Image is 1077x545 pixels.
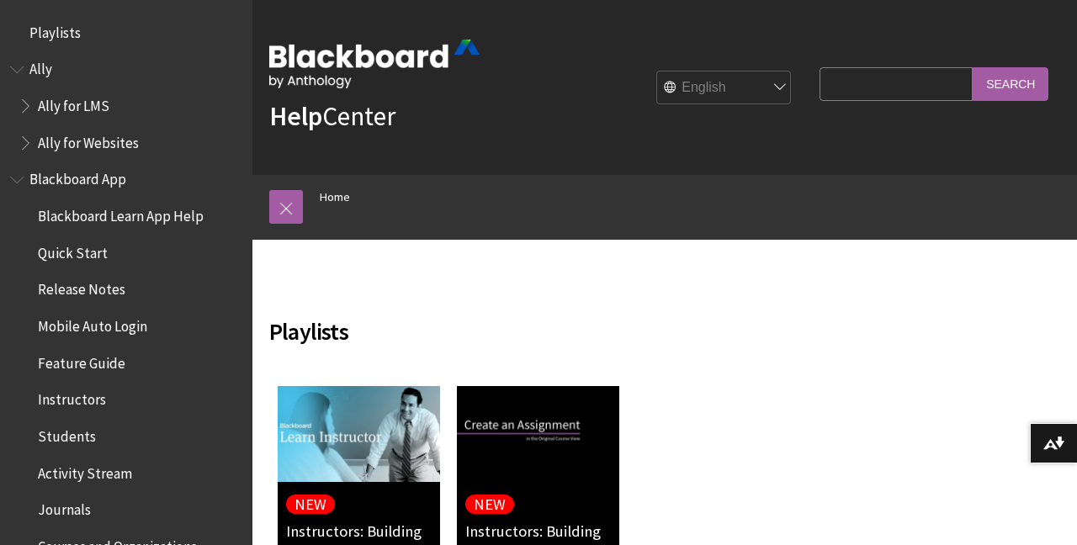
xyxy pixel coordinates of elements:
img: Blackboard by Anthology [269,40,480,88]
span: Ally for Websites [38,129,139,151]
span: Ally for LMS [38,92,109,114]
span: Release Notes [38,276,125,299]
span: Ally [29,56,52,78]
span: Activity Stream [38,459,132,482]
span: Quick Start [38,239,108,262]
span: Mobile Auto Login [38,312,147,335]
strong: Help [269,99,322,133]
span: Playlists [29,19,81,41]
nav: Book outline for Playlists [10,19,242,47]
span: Journals [38,496,91,519]
h2: Playlists [269,294,811,349]
nav: Book outline for Anthology Ally Help [10,56,242,157]
select: Site Language Selector [657,71,792,105]
div: NEW [474,495,506,514]
span: Feature Guide [38,349,125,372]
span: Blackboard Learn App Help [38,202,204,225]
a: HelpCenter [269,99,395,133]
a: Home [320,187,350,208]
span: Instructors [38,386,106,409]
input: Search [973,67,1048,100]
span: Blackboard App [29,166,126,188]
div: NEW [294,495,326,514]
span: Students [38,422,96,445]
